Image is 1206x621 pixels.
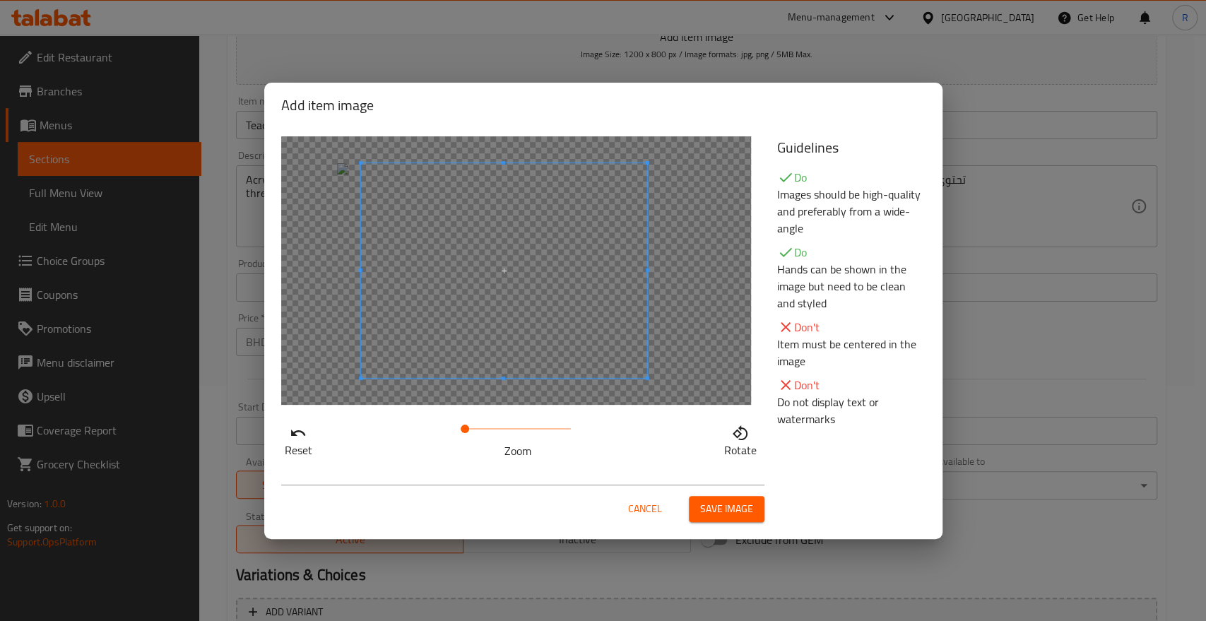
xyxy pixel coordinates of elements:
[689,496,764,522] button: Save image
[777,261,926,312] p: Hands can be shown in the image but need to be clean and styled
[700,500,753,518] span: Save image
[721,421,760,456] button: Rotate
[777,377,926,394] p: Don't
[465,442,571,459] p: Zoom
[622,496,668,522] button: Cancel
[777,319,926,336] p: Don't
[777,336,926,369] p: Item must be centered in the image
[628,500,662,518] span: Cancel
[777,394,926,427] p: Do not display text or watermarks
[777,169,926,186] p: Do
[777,136,926,159] h5: Guidelines
[281,94,926,117] h2: Add item image
[777,186,926,237] p: Images should be high-quality and preferably from a wide-angle
[724,442,757,459] p: Rotate
[281,421,316,456] button: Reset
[285,442,312,459] p: Reset
[777,244,926,261] p: Do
